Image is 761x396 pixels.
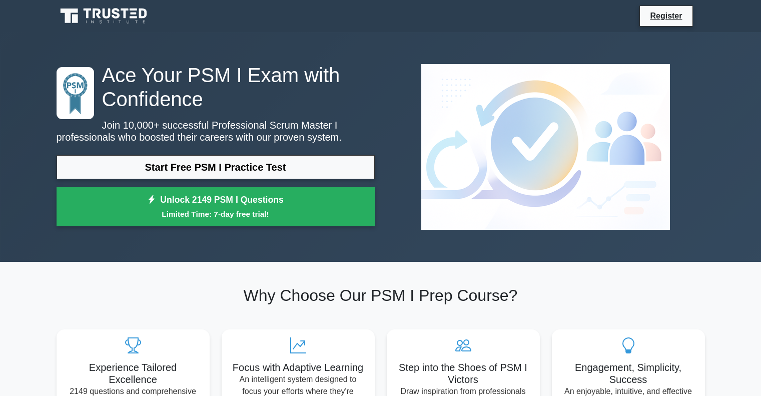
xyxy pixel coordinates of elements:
[57,286,705,305] h2: Why Choose Our PSM I Prep Course?
[57,155,375,179] a: Start Free PSM I Practice Test
[57,63,375,111] h1: Ace Your PSM I Exam with Confidence
[395,361,532,385] h5: Step into the Shoes of PSM I Victors
[413,56,678,238] img: Professional Scrum Master I Preview
[230,361,367,373] h5: Focus with Adaptive Learning
[57,187,375,227] a: Unlock 2149 PSM I QuestionsLimited Time: 7-day free trial!
[560,361,697,385] h5: Engagement, Simplicity, Success
[644,10,688,22] a: Register
[65,361,202,385] h5: Experience Tailored Excellence
[57,119,375,143] p: Join 10,000+ successful Professional Scrum Master I professionals who boosted their careers with ...
[69,208,362,220] small: Limited Time: 7-day free trial!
